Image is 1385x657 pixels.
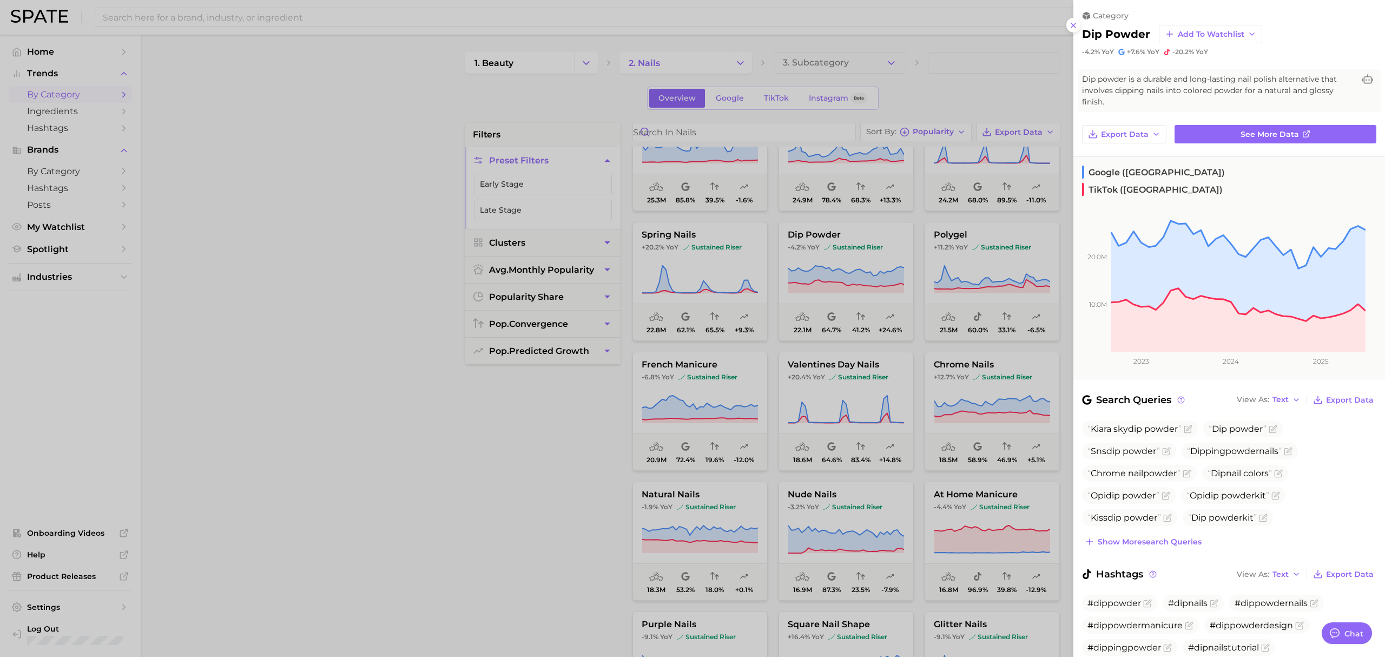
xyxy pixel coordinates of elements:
span: kit [1188,513,1257,523]
button: Flag as miscategorized or irrelevant [1259,514,1268,522]
span: powder [1229,424,1263,434]
button: Flag as miscategorized or irrelevant [1163,514,1172,522]
button: Flag as miscategorized or irrelevant [1162,491,1170,500]
span: #dippowderdesign [1210,620,1293,630]
button: View AsText [1234,567,1303,581]
span: Kiara sky [1087,424,1182,434]
button: Flag as miscategorized or irrelevant [1143,599,1152,608]
span: powder [1221,490,1255,501]
span: See more data [1241,130,1299,139]
span: Text [1272,397,1289,403]
span: -20.2% [1172,48,1194,56]
span: powder [1124,513,1158,523]
tspan: 2023 [1133,357,1149,365]
span: Kiss [1087,513,1161,523]
span: Dip [1190,446,1205,456]
span: -4.2% [1082,48,1100,56]
span: dip [1106,490,1120,501]
button: Flag as miscategorized or irrelevant [1295,621,1304,630]
span: YoY [1196,48,1208,56]
span: YoY [1102,48,1114,56]
button: Flag as miscategorized or irrelevant [1183,469,1191,478]
span: dip [1107,513,1122,523]
span: powder [1123,446,1157,456]
span: Google ([GEOGRAPHIC_DATA]) [1082,166,1225,179]
span: Hashtags [1082,567,1158,582]
button: Flag as miscategorized or irrelevant [1269,425,1277,433]
span: powder [1225,446,1259,456]
button: Export Data [1310,567,1376,582]
a: See more data [1175,125,1376,143]
span: Opi [1087,490,1159,501]
span: #dippowdernails [1235,598,1308,608]
button: Export Data [1082,125,1166,143]
span: Dip [1211,468,1226,478]
button: Flag as miscategorized or irrelevant [1310,599,1318,608]
span: ping nails [1187,446,1282,456]
span: TikTok ([GEOGRAPHIC_DATA]) [1082,183,1223,196]
button: Flag as miscategorized or irrelevant [1184,425,1192,433]
button: Export Data [1310,392,1376,408]
span: Sns [1087,446,1160,456]
span: powder [1209,513,1242,523]
span: #dippowdermanicure [1087,620,1183,630]
span: #dippowder [1087,598,1141,608]
span: powder [1122,490,1156,501]
span: #dippingpowder [1087,642,1161,653]
span: #dipnails [1168,598,1208,608]
span: Opi kit [1186,490,1269,501]
button: Show moresearch queries [1082,534,1204,549]
span: #dipnailstutorial [1188,642,1259,653]
span: powder [1143,468,1177,478]
span: Export Data [1326,570,1374,579]
span: dip [1106,446,1120,456]
span: Dip powder is a durable and long-lasting nail polish alternative that involves dipping nails into... [1082,74,1355,108]
tspan: 2025 [1313,357,1329,365]
button: Flag as miscategorized or irrelevant [1185,621,1193,630]
button: Flag as miscategorized or irrelevant [1210,599,1218,608]
span: View As [1237,397,1269,403]
span: Chrome nail [1087,468,1180,478]
button: Flag as miscategorized or irrelevant [1284,447,1292,456]
span: Text [1272,571,1289,577]
button: Flag as miscategorized or irrelevant [1261,643,1270,652]
span: Export Data [1326,396,1374,405]
h2: dip powder [1082,28,1150,41]
tspan: 2024 [1223,357,1239,365]
span: powder [1144,424,1178,434]
button: Flag as miscategorized or irrelevant [1274,469,1283,478]
button: Flag as miscategorized or irrelevant [1162,447,1171,456]
span: Show more search queries [1098,537,1202,547]
button: Add to Watchlist [1159,25,1262,43]
span: nail colors [1208,468,1272,478]
span: +7.6% [1127,48,1145,56]
span: dip [1128,424,1142,434]
span: Add to Watchlist [1178,30,1244,39]
span: category [1093,11,1129,21]
span: YoY [1147,48,1159,56]
span: Dip [1191,513,1206,523]
button: View AsText [1234,393,1303,407]
span: Search Queries [1082,392,1186,408]
button: Flag as miscategorized or irrelevant [1163,643,1172,652]
span: dip [1205,490,1219,501]
span: Export Data [1101,130,1149,139]
button: Flag as miscategorized or irrelevant [1271,491,1280,500]
span: View As [1237,571,1269,577]
span: Dip [1212,424,1227,434]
